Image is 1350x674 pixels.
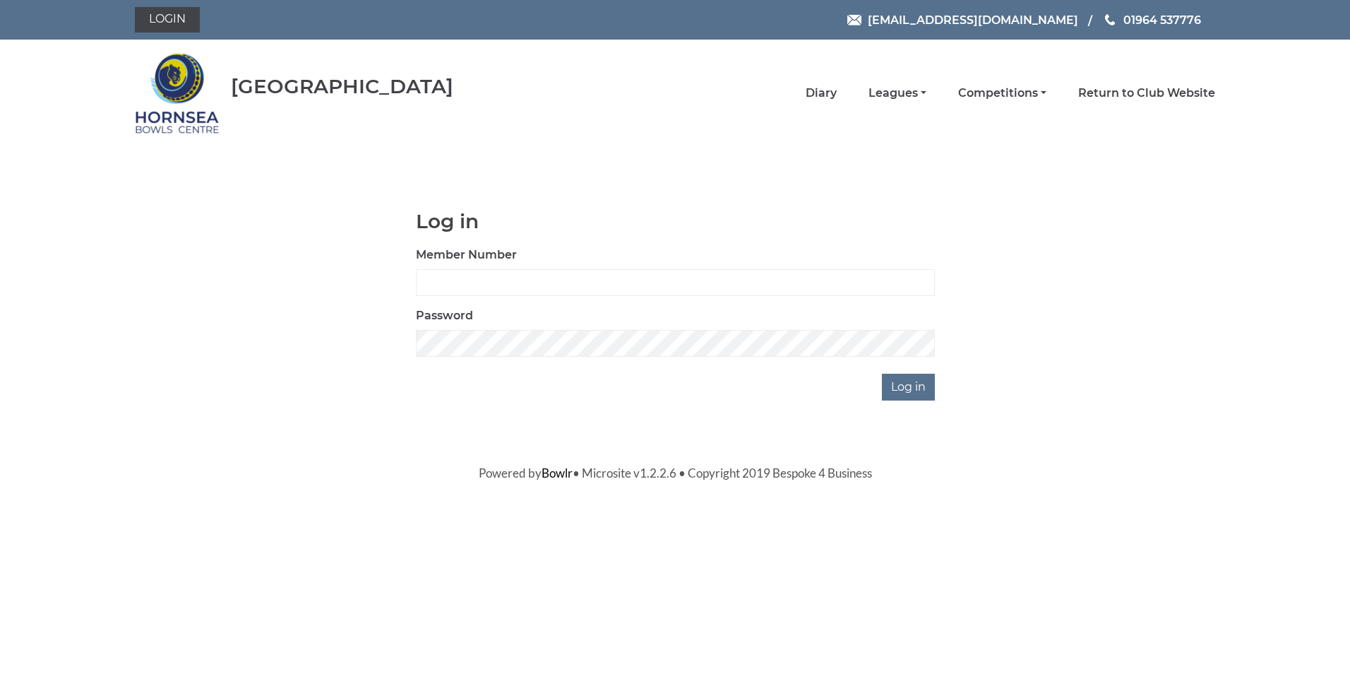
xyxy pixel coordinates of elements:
img: Email [847,15,861,25]
span: Powered by • Microsite v1.2.2.6 • Copyright 2019 Bespoke 4 Business [479,466,872,480]
h1: Log in [416,211,935,232]
img: Phone us [1105,14,1115,25]
input: Log in [882,374,935,401]
label: Member Number [416,247,517,264]
a: Email [EMAIL_ADDRESS][DOMAIN_NAME] [847,11,1078,29]
img: Hornsea Bowls Centre [135,44,220,143]
a: Competitions [958,85,1046,101]
a: Diary [806,85,837,101]
a: Phone us 01964 537776 [1103,11,1201,29]
span: 01964 537776 [1123,13,1201,26]
a: Return to Club Website [1078,85,1215,101]
div: [GEOGRAPHIC_DATA] [231,76,453,97]
label: Password [416,307,473,324]
a: Login [135,7,200,32]
a: Leagues [868,85,926,101]
a: Bowlr [542,466,573,480]
span: [EMAIL_ADDRESS][DOMAIN_NAME] [868,13,1078,26]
